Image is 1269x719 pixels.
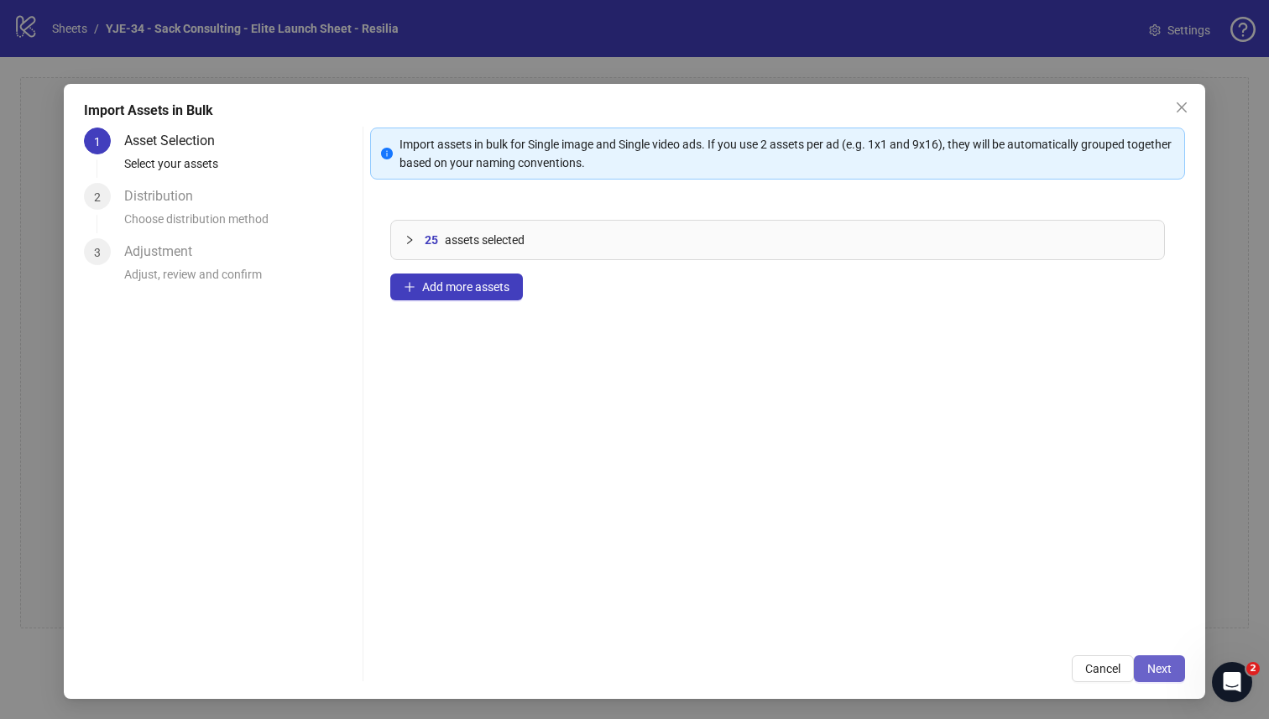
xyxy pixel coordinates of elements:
[124,154,356,183] div: Select your assets
[1072,655,1134,682] button: Cancel
[399,135,1175,172] div: Import assets in bulk for Single image and Single video ads. If you use 2 assets per ad (e.g. 1x1...
[381,148,393,159] span: info-circle
[1085,662,1120,675] span: Cancel
[390,274,523,300] button: Add more assets
[1246,662,1260,675] span: 2
[94,246,101,259] span: 3
[1147,662,1172,675] span: Next
[1168,94,1195,121] button: Close
[1175,101,1188,114] span: close
[445,231,525,249] span: assets selected
[391,221,1165,259] div: 25assets selected
[404,281,415,293] span: plus
[1212,662,1252,702] iframe: Intercom live chat
[124,128,228,154] div: Asset Selection
[1134,655,1185,682] button: Next
[124,265,356,294] div: Adjust, review and confirm
[94,190,101,204] span: 2
[405,235,415,245] span: collapsed
[124,238,206,265] div: Adjustment
[422,280,509,294] span: Add more assets
[84,101,1186,121] div: Import Assets in Bulk
[124,210,356,238] div: Choose distribution method
[124,183,206,210] div: Distribution
[94,135,101,148] span: 1
[425,231,438,249] span: 25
